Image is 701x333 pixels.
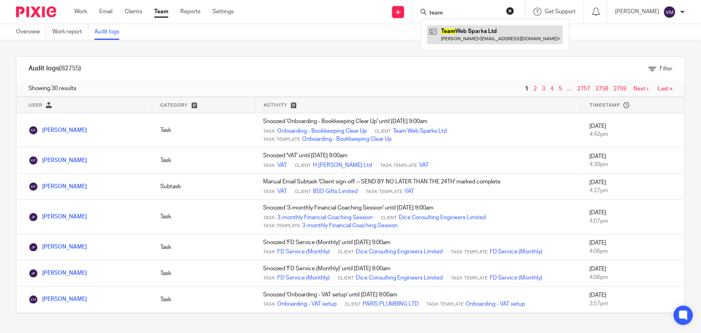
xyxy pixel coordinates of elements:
span: Client [295,189,311,195]
a: Reports [180,8,200,16]
img: Jill Fox [29,243,38,252]
span: Task Template [451,275,488,282]
p: [PERSON_NAME] [615,8,659,16]
a: [PERSON_NAME] [29,184,87,189]
td: Snoozed 'Onboarding - Bookkeeping Clear Up' until [DATE] 9:00am [255,113,581,148]
td: [DATE] [582,148,685,174]
td: Task [152,148,255,174]
td: Snoozed 'Onboarding - VAT setup' until [DATE] 9:00am [255,286,581,312]
span: User [29,103,42,107]
a: Clients [125,8,142,16]
td: Subtask [152,174,255,200]
span: Get Support [545,9,576,14]
a: Team Web Sparks Ltd [393,127,447,135]
a: 2759 [613,86,626,92]
a: VAT [277,161,287,169]
img: Jill Fox [29,212,38,222]
td: [DATE] [582,113,685,148]
a: 2757 [577,86,590,92]
td: Snoozed 'FD Service (Monthly)' until [DATE] 9:00am [255,260,581,286]
a: Work report [52,24,88,40]
span: Task Template [380,162,417,169]
span: Timestamp [590,103,620,107]
a: 3-monthly Financial Coaching Session [277,214,373,222]
a: FD Service (Monthly) [277,274,330,282]
img: svg%3E [663,6,676,18]
a: [PERSON_NAME] [29,270,87,276]
a: Dice Consulting Engineers Limited [399,214,486,222]
span: Task [263,249,275,255]
td: Task [152,260,255,286]
img: Jill Fox [29,269,38,278]
span: Client [375,128,391,135]
td: [DATE] [582,260,685,286]
a: Onboarding - VAT setup [466,300,525,308]
a: VAT [277,187,287,195]
a: [PERSON_NAME] [29,214,87,220]
a: FD Service (Monthly) [490,274,542,282]
a: H [PERSON_NAME] Ltd [313,161,372,169]
a: 2758 [595,86,608,92]
td: [DATE] [582,234,685,260]
a: Team [154,8,168,16]
span: Client [338,275,354,282]
td: [DATE] [582,174,685,200]
td: Manual Email Subtask 'Client sign-off -- SEND BY NO LATER THAN THE 24TH' marked complete [255,174,581,200]
a: [PERSON_NAME] [29,244,87,250]
a: 2 [533,86,537,92]
a: BSD Gifts Limited [313,187,358,195]
nav: pager [523,86,672,92]
span: Task [263,189,275,195]
span: Filter [660,66,672,72]
a: Overview [16,24,46,40]
input: Search [429,10,501,17]
a: 3 [542,86,545,92]
td: Snoozed '3-monthly Financial Coaching Session' until [DATE] 9:00am [255,200,581,234]
a: [PERSON_NAME] [29,296,87,302]
a: Next › [634,86,648,92]
a: 5 [559,86,562,92]
span: Client [338,249,354,255]
a: Audit logs [94,24,125,40]
div: 4:06pm [590,273,676,282]
span: Client [295,162,311,169]
img: Kirsty Flowerdew [29,156,38,165]
img: Kirsty Flowerdew [29,125,38,135]
span: Task Template [366,189,403,195]
div: 4:42pm [590,130,676,138]
img: Pixie [16,6,56,17]
span: … [565,84,574,94]
td: Task [152,234,255,260]
div: 4:27pm [590,187,676,195]
span: Task [263,215,275,221]
div: 4:30pm [590,160,676,169]
div: 4:07pm [590,217,676,225]
span: Task [263,162,275,169]
span: Task Template [263,223,300,229]
span: Task [263,301,275,308]
div: 3:57pm [590,300,676,308]
a: Onboarding - VAT setup [277,300,337,308]
span: Client [381,215,397,221]
span: Client [345,301,361,308]
span: Task Template [427,301,464,308]
span: Category [160,103,188,107]
a: PARIS PLUMBING LTD [363,300,419,308]
td: Task [152,113,255,148]
a: 3-monthly Financial Coaching Session [302,222,398,230]
img: Kirsty Flowerdew [29,182,38,191]
span: Activity [264,103,287,107]
a: [PERSON_NAME] [29,127,87,133]
td: Task [152,286,255,312]
td: Snoozed 'FD Service (Monthly)' until [DATE] 9:00am [255,234,581,260]
a: Dice Consulting Engineers Limited [356,248,443,256]
td: Task [152,200,255,234]
span: Task [263,128,275,135]
a: Last » [658,86,672,92]
a: Onboarding - Bookkeeping Clear Up [277,127,367,135]
a: FD Service (Monthly) [490,248,542,256]
td: [DATE] [582,286,685,312]
a: 4 [550,86,554,92]
a: Email [99,8,112,16]
span: 1 [523,84,530,94]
